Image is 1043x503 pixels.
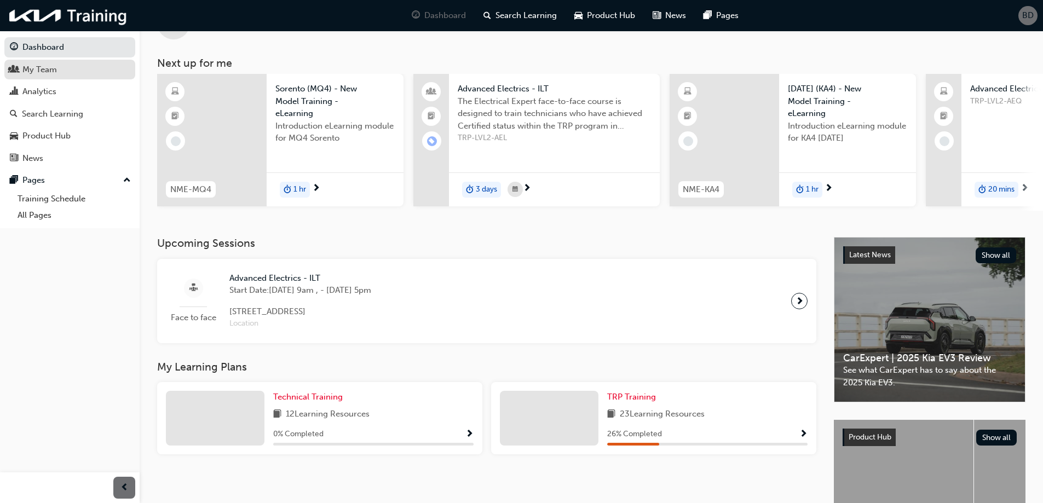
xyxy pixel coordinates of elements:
span: 23 Learning Resources [620,408,705,421]
span: Dashboard [424,9,466,22]
span: duration-icon [796,183,804,197]
span: next-icon [312,184,320,194]
span: 12 Learning Resources [286,408,370,421]
a: Advanced Electrics - ILTThe Electrical Expert face-to-face course is designed to train technician... [413,74,660,206]
span: pages-icon [704,9,712,22]
span: search-icon [483,9,491,22]
span: laptop-icon [940,85,948,99]
span: guage-icon [10,43,18,53]
span: booktick-icon [428,109,435,124]
button: Pages [4,170,135,190]
span: people-icon [428,85,435,99]
button: DashboardMy TeamAnalyticsSearch LearningProduct HubNews [4,35,135,170]
span: NME-MQ4 [170,183,211,196]
button: Show all [976,247,1017,263]
span: TRP-LVL2-AEL [458,132,651,144]
span: duration-icon [978,183,986,197]
span: See what CarExpert has to say about the 2025 Kia EV3. [843,364,1016,389]
a: Training Schedule [13,190,135,207]
span: search-icon [10,109,18,119]
a: Technical Training [273,391,347,403]
span: Location [229,317,371,330]
span: Sorento (MQ4) - New Model Training - eLearning [275,83,395,120]
span: book-icon [607,408,615,421]
span: 1 hr [293,183,306,196]
a: Latest NewsShow allCarExpert | 2025 Kia EV3 ReviewSee what CarExpert has to say about the 2025 Ki... [834,237,1025,402]
a: TRP Training [607,391,660,403]
span: next-icon [796,293,804,309]
a: My Team [4,60,135,80]
span: next-icon [1021,184,1029,194]
span: learningRecordVerb_ENROLL-icon [427,136,437,146]
div: Product Hub [22,130,71,142]
div: Search Learning [22,108,83,120]
a: Face to faceAdvanced Electrics - ILTStart Date:[DATE] 9am , - [DATE] 5pm[STREET_ADDRESS]Location [166,268,808,334]
a: car-iconProduct Hub [566,4,644,27]
span: Product Hub [587,9,635,22]
a: NME-MQ4Sorento (MQ4) - New Model Training - eLearningIntroduction eLearning module for MQ4 Sorent... [157,74,404,206]
span: learningResourceType_ELEARNING-icon [684,85,692,99]
span: NME-KA4 [683,183,719,196]
a: pages-iconPages [695,4,747,27]
span: Search Learning [495,9,557,22]
span: learningRecordVerb_NONE-icon [940,136,949,146]
span: BD [1022,9,1034,22]
span: book-icon [273,408,281,421]
span: next-icon [523,184,531,194]
a: news-iconNews [644,4,695,27]
span: [STREET_ADDRESS] [229,305,371,318]
a: News [4,148,135,169]
span: next-icon [825,184,833,194]
h3: My Learning Plans [157,361,816,373]
span: Show Progress [465,430,474,440]
span: 0 % Completed [273,428,324,441]
span: news-icon [10,154,18,164]
span: 3 days [476,183,497,196]
span: prev-icon [120,481,129,495]
button: Show Progress [799,427,808,441]
div: Pages [22,174,45,187]
span: Pages [716,9,739,22]
span: booktick-icon [684,109,692,124]
span: booktick-icon [940,109,948,124]
span: Product Hub [849,432,891,442]
span: pages-icon [10,176,18,186]
a: guage-iconDashboard [403,4,475,27]
span: learningRecordVerb_NONE-icon [683,136,693,146]
span: Start Date: [DATE] 9am , - [DATE] 5pm [229,284,371,297]
span: 26 % Completed [607,428,662,441]
span: up-icon [123,174,131,188]
span: Advanced Electrics - ILT [458,83,651,95]
span: people-icon [10,65,18,75]
a: search-iconSearch Learning [475,4,566,27]
span: learningRecordVerb_NONE-icon [171,136,181,146]
span: 1 hr [806,183,819,196]
span: Advanced Electrics - ILT [229,272,371,285]
div: Analytics [22,85,56,98]
a: Analytics [4,82,135,102]
div: My Team [22,63,57,76]
a: kia-training [5,4,131,27]
span: duration-icon [466,183,474,197]
span: sessionType_FACE_TO_FACE-icon [189,281,198,295]
span: Latest News [849,250,891,259]
div: News [22,152,43,165]
span: calendar-icon [512,183,518,196]
a: Product HubShow all [843,429,1017,446]
span: TRP Training [607,392,656,402]
span: Show Progress [799,430,808,440]
button: Show all [976,430,1017,446]
span: guage-icon [412,9,420,22]
span: car-icon [574,9,583,22]
a: NME-KA4[DATE] (KA4) - New Model Training - eLearningIntroduction eLearning module for KA4 [DATE]d... [670,74,916,206]
h3: Upcoming Sessions [157,237,816,250]
span: [DATE] (KA4) - New Model Training - eLearning [788,83,907,120]
a: Latest NewsShow all [843,246,1016,264]
span: Introduction eLearning module for MQ4 Sorento [275,120,395,144]
span: News [665,9,686,22]
span: The Electrical Expert face-to-face course is designed to train technicians who have achieved Cert... [458,95,651,132]
a: Dashboard [4,37,135,57]
span: chart-icon [10,87,18,97]
span: 20 mins [988,183,1015,196]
